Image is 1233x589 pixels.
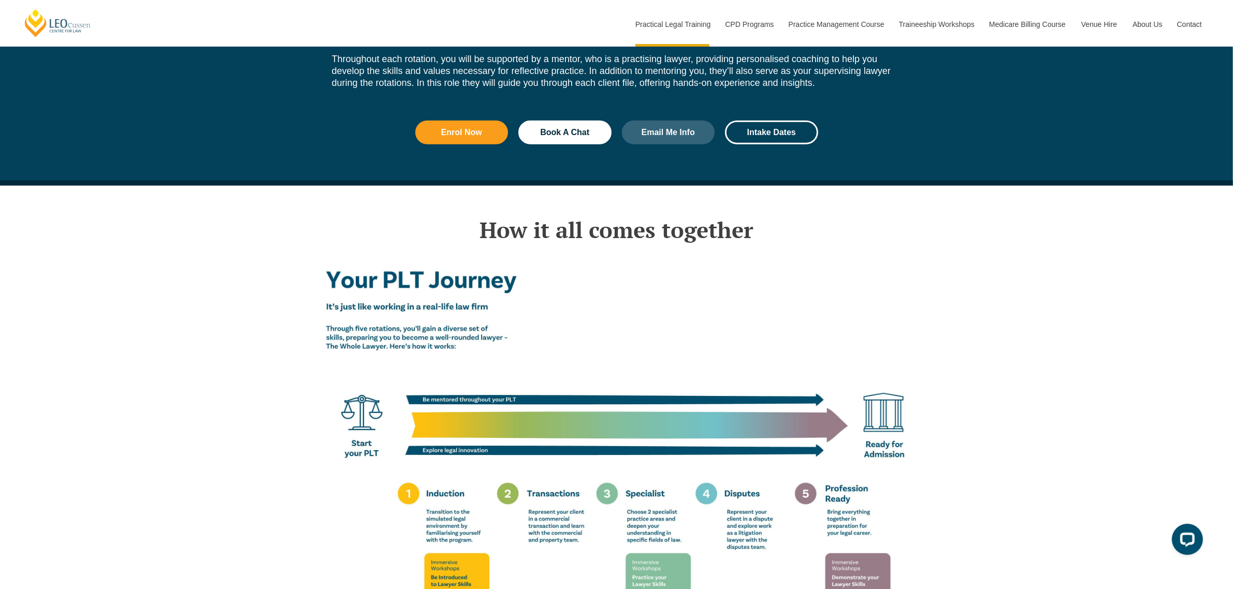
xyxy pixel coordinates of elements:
[628,2,718,47] a: Practical Legal Training
[717,2,780,47] a: CPD Programs
[1125,2,1169,47] a: About Us
[322,217,912,243] h2: How it all comes together
[781,2,891,47] a: Practice Management Course
[23,8,92,38] a: [PERSON_NAME] Centre for Law
[725,121,818,144] a: Intake Dates
[1169,2,1210,47] a: Contact
[747,128,796,137] span: Intake Dates
[518,121,612,144] a: Book A Chat
[540,128,589,137] span: Book A Chat
[1164,520,1207,563] iframe: LiveChat chat widget
[891,2,981,47] a: Traineeship Workshops
[981,2,1074,47] a: Medicare Billing Course
[441,128,482,137] span: Enrol Now
[642,128,695,137] span: Email Me Info
[415,121,509,144] a: Enrol Now
[332,53,902,90] p: Throughout each rotation, you will be supported by a mentor, who is a practising lawyer, providin...
[622,121,715,144] a: Email Me Info
[1074,2,1125,47] a: Venue Hire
